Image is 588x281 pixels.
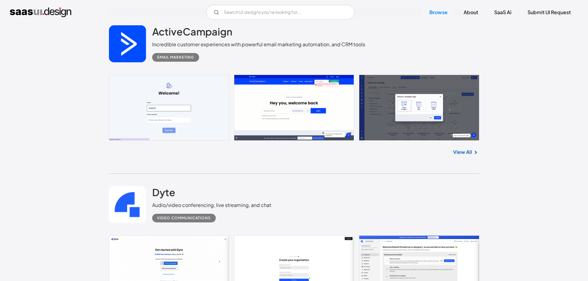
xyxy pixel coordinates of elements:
input: Search UI designs you're looking for... [206,5,354,20]
h2: ActiveCampaign [152,25,232,38]
div: Incredible customer experiences with powerful email marketing automation, and CRM tools [152,41,365,48]
a: Dyte [152,186,175,201]
h2: Dyte [152,186,175,198]
a: home [10,7,71,17]
div: Email Marketing [157,54,194,61]
a: Browse [422,6,455,19]
a: Submit UI Request [520,6,578,19]
a: SaaS Ai [487,6,519,19]
form: Email Form [206,5,354,20]
div: Audio/video conferencing, live streaming, and chat [152,201,271,209]
a: View All [453,148,472,156]
div: Video Communications [157,214,211,222]
a: About [456,6,486,19]
a: ActiveCampaign [152,25,232,41]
